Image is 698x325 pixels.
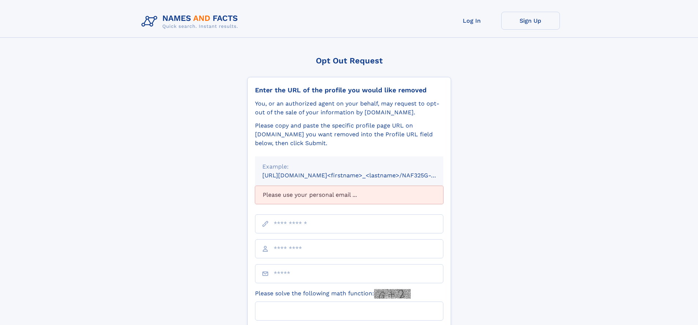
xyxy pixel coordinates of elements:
small: [URL][DOMAIN_NAME]<firstname>_<lastname>/NAF325G-xxxxxxxx [262,172,457,179]
img: Logo Names and Facts [139,12,244,32]
a: Log In [443,12,501,30]
div: Enter the URL of the profile you would like removed [255,86,443,94]
div: Example: [262,162,436,171]
div: Please use your personal email ... [255,186,443,204]
div: You, or an authorized agent on your behalf, may request to opt-out of the sale of your informatio... [255,99,443,117]
div: Please copy and paste the specific profile page URL on [DOMAIN_NAME] you want removed into the Pr... [255,121,443,148]
a: Sign Up [501,12,560,30]
div: Opt Out Request [247,56,451,65]
label: Please solve the following math function: [255,289,411,299]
